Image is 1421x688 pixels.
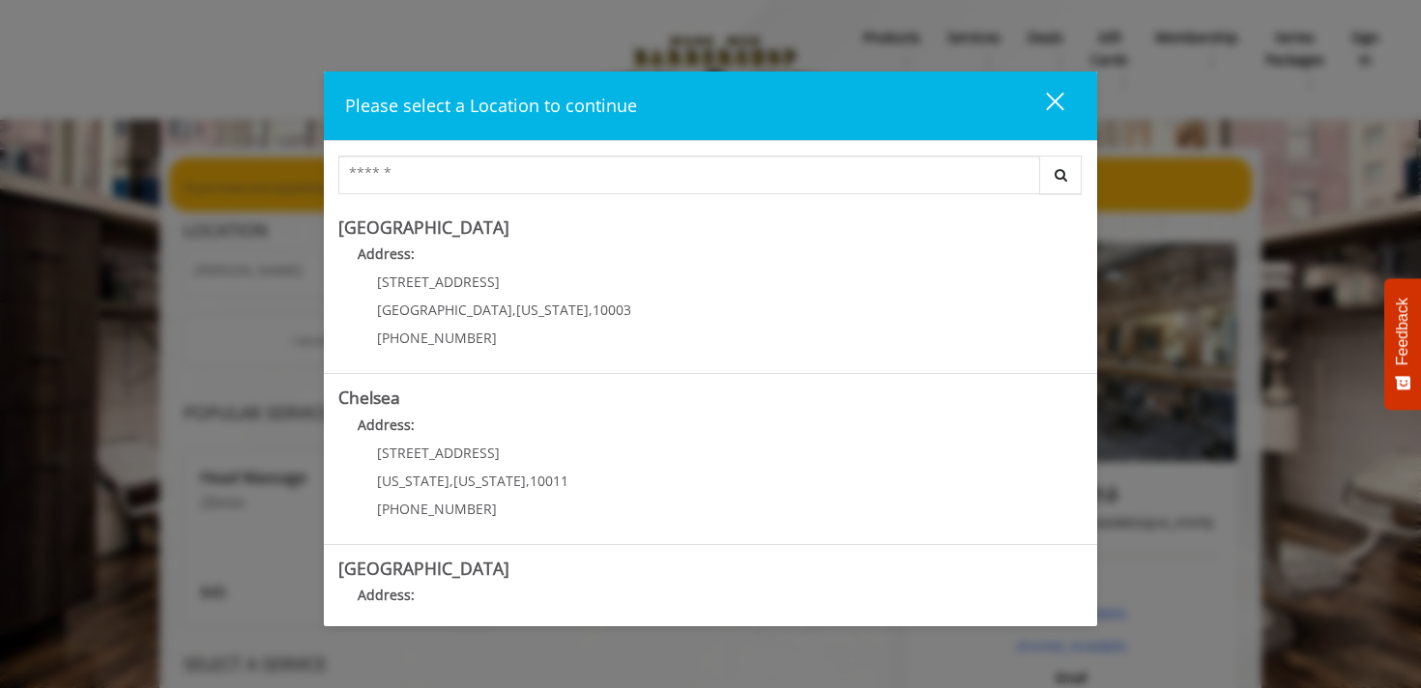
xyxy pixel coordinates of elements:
span: , [526,472,530,490]
span: Please select a Location to continue [345,94,637,117]
b: [GEOGRAPHIC_DATA] [338,215,509,239]
b: Address: [358,416,415,434]
div: Center Select [338,156,1083,204]
input: Search Center [338,156,1040,194]
span: [STREET_ADDRESS] [377,444,500,462]
b: Address: [358,586,415,604]
span: 10003 [593,301,631,319]
b: [GEOGRAPHIC_DATA] [338,557,509,580]
span: [GEOGRAPHIC_DATA] [377,301,512,319]
i: Search button [1050,168,1072,182]
span: , [449,472,453,490]
b: Address: [358,244,415,263]
span: [US_STATE] [516,301,589,319]
span: , [589,301,593,319]
span: [PHONE_NUMBER] [377,500,497,518]
div: close dialog [1024,91,1062,120]
span: , [512,301,516,319]
span: [PHONE_NUMBER] [377,329,497,347]
button: close dialog [1010,86,1076,126]
span: [STREET_ADDRESS] [377,272,500,291]
span: [US_STATE] [377,472,449,490]
span: 10011 [530,472,568,490]
button: Feedback - Show survey [1384,278,1421,410]
span: [US_STATE] [453,472,526,490]
span: Feedback [1394,298,1411,365]
b: Chelsea [338,386,400,409]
